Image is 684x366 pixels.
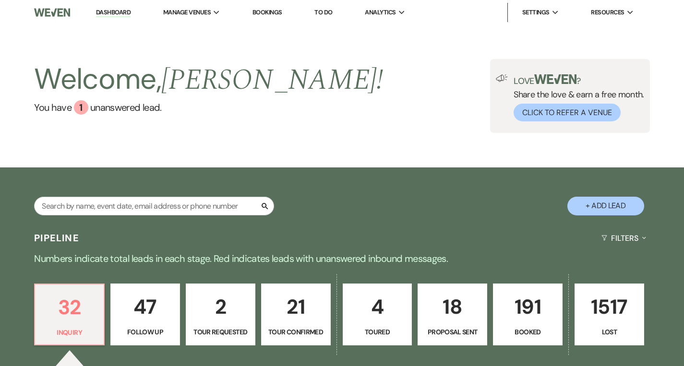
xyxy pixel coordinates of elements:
[252,8,282,16] a: Bookings
[496,74,508,82] img: loud-speaker-illustration.svg
[424,327,481,337] p: Proposal Sent
[499,327,556,337] p: Booked
[343,283,412,346] a: 4Toured
[117,291,174,323] p: 47
[508,74,644,121] div: Share the love & earn a free month.
[575,283,644,346] a: 1517Lost
[499,291,556,323] p: 191
[267,327,324,337] p: Tour Confirmed
[34,2,70,23] img: Weven Logo
[514,74,644,85] p: Love ?
[534,74,577,84] img: weven-logo-green.svg
[192,327,249,337] p: Tour Requested
[514,104,621,121] button: Click to Refer a Venue
[34,197,274,215] input: Search by name, event date, email address or phone number
[163,8,211,17] span: Manage Venues
[192,291,249,323] p: 2
[74,100,88,115] div: 1
[591,8,624,17] span: Resources
[581,327,638,337] p: Lost
[34,100,383,115] a: You have 1 unanswered lead.
[567,197,644,215] button: + Add Lead
[41,291,98,323] p: 32
[581,291,638,323] p: 1517
[598,225,650,251] button: Filters
[96,8,131,17] a: Dashboard
[267,291,324,323] p: 21
[424,291,481,323] p: 18
[34,283,105,346] a: 32Inquiry
[34,231,79,245] h3: Pipeline
[349,327,406,337] p: Toured
[110,283,180,346] a: 47Follow Up
[261,283,331,346] a: 21Tour Confirmed
[34,59,383,100] h2: Welcome,
[349,291,406,323] p: 4
[41,327,98,338] p: Inquiry
[117,327,174,337] p: Follow Up
[365,8,396,17] span: Analytics
[418,283,487,346] a: 18Proposal Sent
[161,58,383,102] span: [PERSON_NAME] !
[522,8,550,17] span: Settings
[186,283,255,346] a: 2Tour Requested
[314,8,332,16] a: To Do
[493,283,563,346] a: 191Booked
